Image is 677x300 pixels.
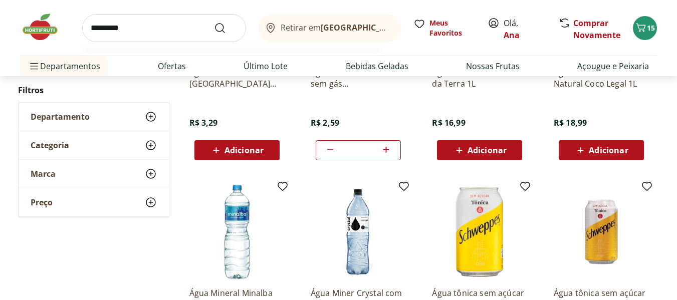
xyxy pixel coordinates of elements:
input: search [82,14,246,42]
span: Olá, [504,17,548,41]
span: R$ 3,29 [189,117,218,128]
img: Água tônica sem açúcar Schweppes lata gelada 350ml [554,184,649,279]
span: Departamento [31,112,90,122]
a: Agua Com Gás [GEOGRAPHIC_DATA] [GEOGRAPHIC_DATA] 510ml [189,67,285,89]
a: Último Lote [244,60,288,72]
button: Marca [19,160,169,188]
span: Adicionar [589,146,628,154]
h2: Filtros [18,80,169,100]
span: Meus Favoritos [429,18,476,38]
span: Adicionar [224,146,264,154]
span: Adicionar [468,146,507,154]
a: Nossas Frutas [466,60,520,72]
button: Menu [28,54,40,78]
span: Departamentos [28,54,100,78]
span: Preço [31,197,53,207]
a: Meus Favoritos [413,18,476,38]
img: Água Mineral Minalba Sem Gás 1,5L [189,184,285,279]
button: Preço [19,188,169,216]
a: Comprar Novamente [573,18,620,41]
a: Ana [504,30,520,41]
span: R$ 16,99 [432,117,465,128]
span: Marca [31,169,56,179]
span: R$ 18,99 [554,117,587,128]
button: Retirar em[GEOGRAPHIC_DATA]/[GEOGRAPHIC_DATA] [258,14,401,42]
button: Adicionar [559,140,644,160]
a: Água mineral natural sem gás [GEOGRAPHIC_DATA] 1,5l [311,67,406,89]
img: Água Miner Crystal com Gás 1,5l [311,184,406,279]
img: Hortifruti [20,12,70,42]
a: Água de Coco Natural da Terra 1L [432,67,527,89]
button: Categoria [19,131,169,159]
button: Departamento [19,103,169,131]
span: Retirar em [281,23,391,32]
button: Adicionar [194,140,280,160]
a: Água de Coco 100% Natural Coco Legal 1L [554,67,649,89]
a: Ofertas [158,60,186,72]
b: [GEOGRAPHIC_DATA]/[GEOGRAPHIC_DATA] [321,22,490,33]
a: Bebidas Geladas [346,60,408,72]
button: Adicionar [437,140,522,160]
span: Categoria [31,140,69,150]
img: Água tônica sem açúcar Schweppes lata 350ml [432,184,527,279]
button: Submit Search [214,22,238,34]
span: R$ 2,59 [311,117,339,128]
a: Açougue e Peixaria [577,60,649,72]
span: 15 [647,23,655,33]
button: Carrinho [633,16,657,40]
